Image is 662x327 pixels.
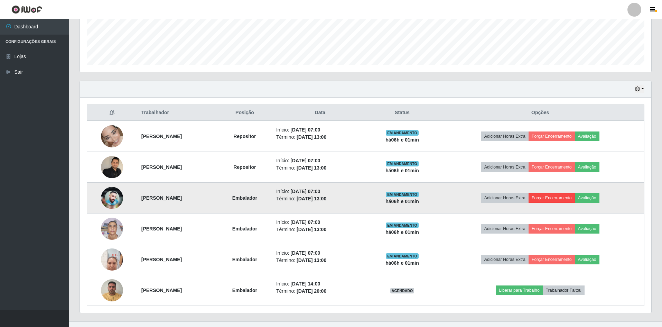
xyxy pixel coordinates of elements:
[101,112,123,161] img: 1757598806047.jpeg
[290,219,320,225] time: [DATE] 07:00
[276,188,364,195] li: Início:
[290,281,320,287] time: [DATE] 14:00
[232,226,257,231] strong: Embalador
[276,226,364,233] li: Término:
[11,5,42,14] img: CoreUI Logo
[297,165,326,171] time: [DATE] 13:00
[297,134,326,140] time: [DATE] 13:00
[385,168,419,173] strong: há 06 h e 01 min
[137,105,217,121] th: Trabalhador
[272,105,368,121] th: Data
[297,288,326,294] time: [DATE] 20:00
[276,288,364,295] li: Término:
[386,222,419,228] span: EM ANDAMENTO
[297,196,326,201] time: [DATE] 13:00
[276,126,364,134] li: Início:
[529,255,575,264] button: Forçar Encerramento
[141,134,182,139] strong: [PERSON_NAME]
[276,195,364,202] li: Término:
[276,157,364,164] li: Início:
[481,193,529,203] button: Adicionar Horas Extra
[575,131,599,141] button: Avaliação
[232,257,257,262] strong: Embalador
[276,257,364,264] li: Término:
[385,137,419,143] strong: há 06 h e 01 min
[233,164,256,170] strong: Repositor
[101,245,123,274] img: 1758203147190.jpeg
[481,131,529,141] button: Adicionar Horas Extra
[481,255,529,264] button: Adicionar Horas Extra
[290,127,320,133] time: [DATE] 07:00
[297,227,326,232] time: [DATE] 13:00
[575,224,599,234] button: Avaliação
[368,105,437,121] th: Status
[276,249,364,257] li: Início:
[386,161,419,166] span: EM ANDAMENTO
[141,257,182,262] strong: [PERSON_NAME]
[386,192,419,197] span: EM ANDAMENTO
[217,105,272,121] th: Posição
[276,280,364,288] li: Início:
[386,253,419,259] span: EM ANDAMENTO
[101,156,123,178] img: 1758072305325.jpeg
[101,275,123,305] img: 1757182475196.jpeg
[390,288,414,293] span: AGENDADO
[529,162,575,172] button: Forçar Encerramento
[496,285,543,295] button: Liberar para Trabalho
[529,193,575,203] button: Forçar Encerramento
[141,288,182,293] strong: [PERSON_NAME]
[543,285,585,295] button: Trabalhador Faltou
[575,162,599,172] button: Avaliação
[141,195,182,201] strong: [PERSON_NAME]
[385,199,419,204] strong: há 06 h e 01 min
[481,162,529,172] button: Adicionar Horas Extra
[141,226,182,231] strong: [PERSON_NAME]
[386,130,419,136] span: EM ANDAMENTO
[575,193,599,203] button: Avaliação
[297,257,326,263] time: [DATE] 13:00
[141,164,182,170] strong: [PERSON_NAME]
[290,250,320,256] time: [DATE] 07:00
[276,134,364,141] li: Término:
[290,158,320,163] time: [DATE] 07:00
[529,224,575,234] button: Forçar Encerramento
[529,131,575,141] button: Forçar Encerramento
[436,105,644,121] th: Opções
[276,219,364,226] li: Início:
[232,288,257,293] strong: Embalador
[385,229,419,235] strong: há 06 h e 01 min
[575,255,599,264] button: Avaliação
[481,224,529,234] button: Adicionar Horas Extra
[385,260,419,266] strong: há 06 h e 01 min
[101,214,123,244] img: 1757470836352.jpeg
[233,134,256,139] strong: Repositor
[276,164,364,172] li: Término:
[101,174,123,222] img: 1757855022958.jpeg
[232,195,257,201] strong: Embalador
[290,189,320,194] time: [DATE] 07:00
